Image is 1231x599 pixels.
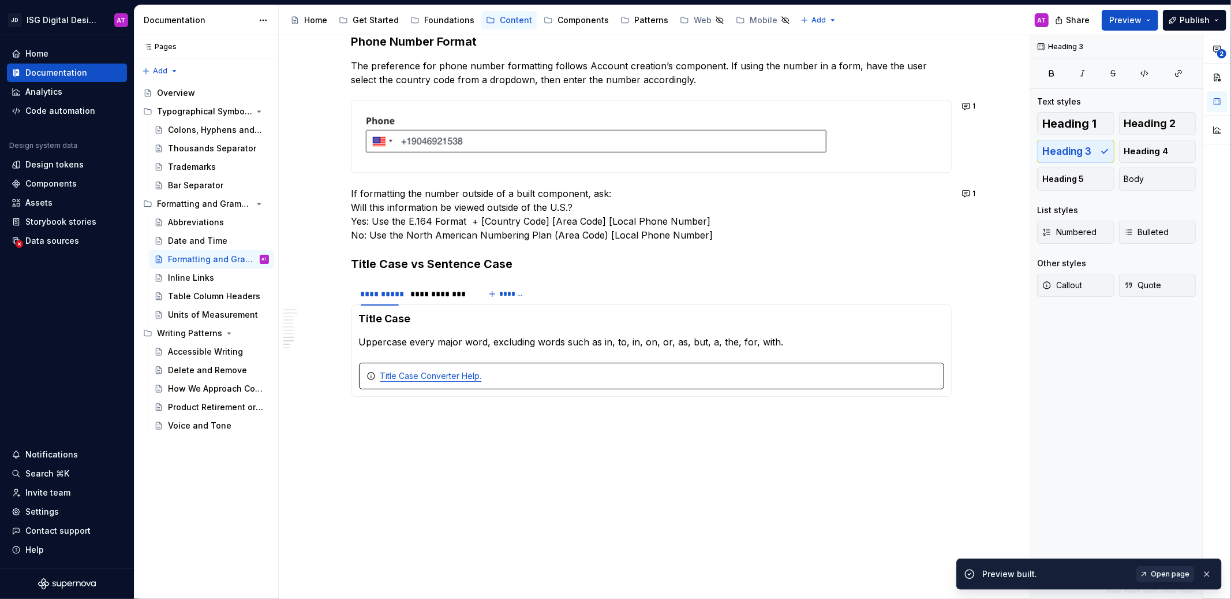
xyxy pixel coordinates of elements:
button: Numbered [1037,221,1114,244]
a: Analytics [7,83,127,101]
div: Home [25,48,48,59]
div: Assets [25,197,53,209]
span: 1 [973,189,976,198]
svg: Supernova Logo [38,578,96,590]
div: How We Approach Content [168,383,263,395]
div: Preview built. [982,568,1129,580]
div: Get Started [353,14,399,26]
div: Documentation [144,14,253,26]
div: Documentation [25,67,87,79]
p: Uppercase every major word, excluding words such as in, to, in, on, or, as, but, a, the, for, with. [359,335,944,349]
div: Bar Separator [168,180,223,191]
button: Body [1119,168,1196,191]
button: JDISG Digital Design SystemAT [2,8,132,32]
div: Overview [157,87,195,99]
div: Thousands Separator [168,143,256,154]
a: Design tokens [7,155,127,174]
button: Notifications [7,445,127,464]
div: Formatting and Grammar [139,195,274,213]
a: Units of Measurement [149,306,274,324]
button: Preview [1102,10,1158,31]
a: Accessible Writing [149,343,274,361]
div: Help [25,544,44,556]
a: Overview [139,84,274,102]
a: Title Case Converter Help. [380,371,482,381]
span: Publish [1180,14,1210,26]
div: Components [557,14,609,26]
a: Home [7,44,127,63]
a: Components [7,174,127,193]
button: Add [797,12,840,28]
div: Content [500,14,532,26]
button: Callout [1037,274,1114,297]
div: Patterns [634,14,668,26]
div: Table Column Headers [168,291,260,302]
button: Heading 2 [1119,112,1196,135]
div: AT [117,16,126,25]
button: Bulleted [1119,221,1196,244]
button: Share [1049,10,1097,31]
button: Heading 4 [1119,140,1196,163]
a: Bar Separator [149,176,274,195]
a: Open page [1136,566,1195,582]
div: AT [1038,16,1046,25]
h3: Phone Number Format [351,34,952,50]
a: Thousands Separator [149,139,274,158]
div: List styles [1037,204,1078,216]
a: Patterns [616,11,673,29]
span: Add [153,66,167,76]
div: Text styles [1037,96,1081,107]
div: Writing Patterns [157,328,222,339]
div: Delete and Remove [168,364,247,376]
button: Contact support [7,522,127,540]
span: Heading 5 [1042,173,1084,185]
span: Heading 1 [1042,118,1097,129]
div: Units of Measurement [168,309,258,321]
span: Quote [1124,280,1162,291]
a: Voice and Tone [149,416,274,435]
span: Callout [1042,280,1082,291]
a: Home [286,11,332,29]
a: Assets [7,194,127,212]
span: Share [1066,14,1090,26]
div: Typographical Symbols and Punctuation [157,106,252,117]
a: Content [481,11,537,29]
a: Data sources [7,232,127,250]
div: Inline Links [168,272,214,284]
p: If formatting the number outside of a built component, ask: Will this information be viewed outsi... [351,187,952,242]
div: Data sources [25,235,79,247]
a: Components [539,11,613,29]
a: Delete and Remove [149,361,274,380]
div: Product Retirement or Transition [168,401,263,413]
div: Voice and Tone [168,420,231,431]
a: Mobile [731,11,795,29]
button: Heading 5 [1037,168,1114,191]
div: Formatting and Grammar [168,254,257,265]
a: Colons, Hyphens and Dashes [149,121,274,139]
div: JD [8,13,22,27]
div: Design system data [9,141,77,150]
span: Heading 2 [1124,118,1176,129]
a: Trademarks [149,158,274,176]
div: Home [304,14,327,26]
div: Analytics [25,86,62,98]
h4: Title Case [359,312,944,326]
div: Code automation [25,105,95,117]
a: Foundations [406,11,479,29]
a: Formatting and GrammarAT [149,250,274,269]
div: Mobile [750,14,777,26]
div: Formatting and Grammar [157,198,252,210]
div: Date and Time [168,235,227,247]
a: Documentation [7,64,127,82]
button: 1 [959,185,981,202]
div: Notifications [25,449,78,460]
button: Heading 1 [1037,112,1114,135]
div: Search ⌘K [25,468,69,479]
div: Contact support [25,525,91,537]
div: Design tokens [25,159,84,170]
a: Get Started [334,11,403,29]
div: Foundations [424,14,474,26]
div: Writing Patterns [139,324,274,343]
span: Preview [1109,14,1142,26]
div: Invite team [25,487,70,498]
